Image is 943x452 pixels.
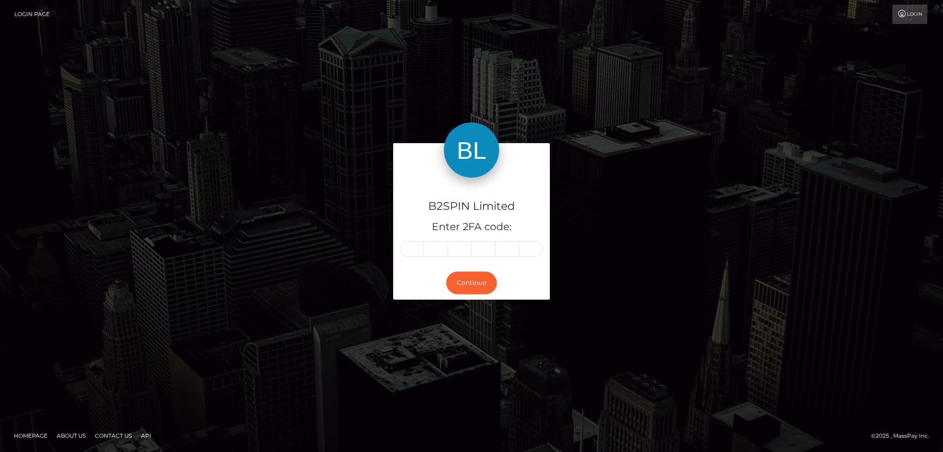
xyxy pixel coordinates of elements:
[14,5,50,24] a: Login Page
[91,429,136,443] a: Contact Us
[444,122,499,178] img: B2SPIN Limited
[446,272,497,294] button: Continue
[400,198,543,214] h4: B2SPIN Limited
[53,429,89,443] a: About Us
[137,429,155,443] a: API
[10,429,51,443] a: Homepage
[892,5,927,24] a: Login
[871,431,936,441] div: © 2025 , MassPay Inc.
[400,220,543,234] h5: Enter 2FA code:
